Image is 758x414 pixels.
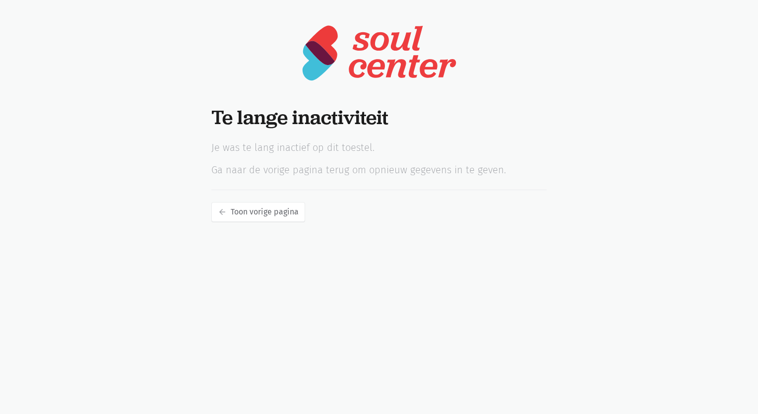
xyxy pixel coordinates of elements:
p: Je was te lang inactief op dit toestel. [211,140,547,155]
i: arrow_back [218,207,227,216]
h1: Te lange inactiviteit [211,106,547,129]
a: Toon vorige pagina [211,202,305,222]
p: Ga naar de vorige pagina terug om opnieuw gegevens in te geven. [211,163,547,178]
img: logo [301,24,456,82]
